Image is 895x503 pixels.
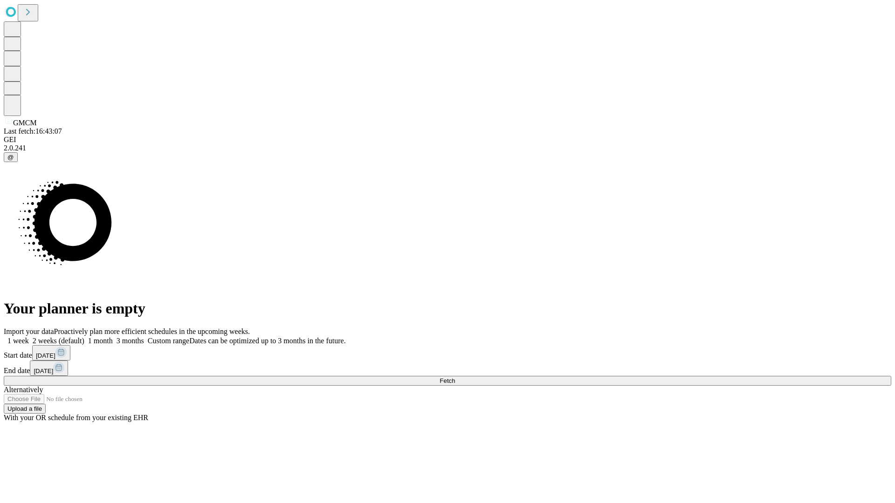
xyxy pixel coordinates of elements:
[148,337,189,345] span: Custom range
[34,367,53,374] span: [DATE]
[32,345,70,360] button: [DATE]
[4,327,54,335] span: Import your data
[440,377,455,384] span: Fetch
[4,136,891,144] div: GEI
[4,414,148,421] span: With your OR schedule from your existing EHR
[4,127,62,135] span: Last fetch: 16:43:07
[36,352,55,359] span: [DATE]
[4,152,18,162] button: @
[4,376,891,386] button: Fetch
[88,337,113,345] span: 1 month
[4,404,46,414] button: Upload a file
[54,327,250,335] span: Proactively plan more efficient schedules in the upcoming weeks.
[33,337,84,345] span: 2 weeks (default)
[7,337,29,345] span: 1 week
[13,119,37,127] span: GMCM
[7,154,14,161] span: @
[4,386,43,394] span: Alternatively
[4,345,891,360] div: Start date
[189,337,345,345] span: Dates can be optimized up to 3 months in the future.
[30,360,68,376] button: [DATE]
[4,300,891,317] h1: Your planner is empty
[4,360,891,376] div: End date
[4,144,891,152] div: 2.0.241
[117,337,144,345] span: 3 months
